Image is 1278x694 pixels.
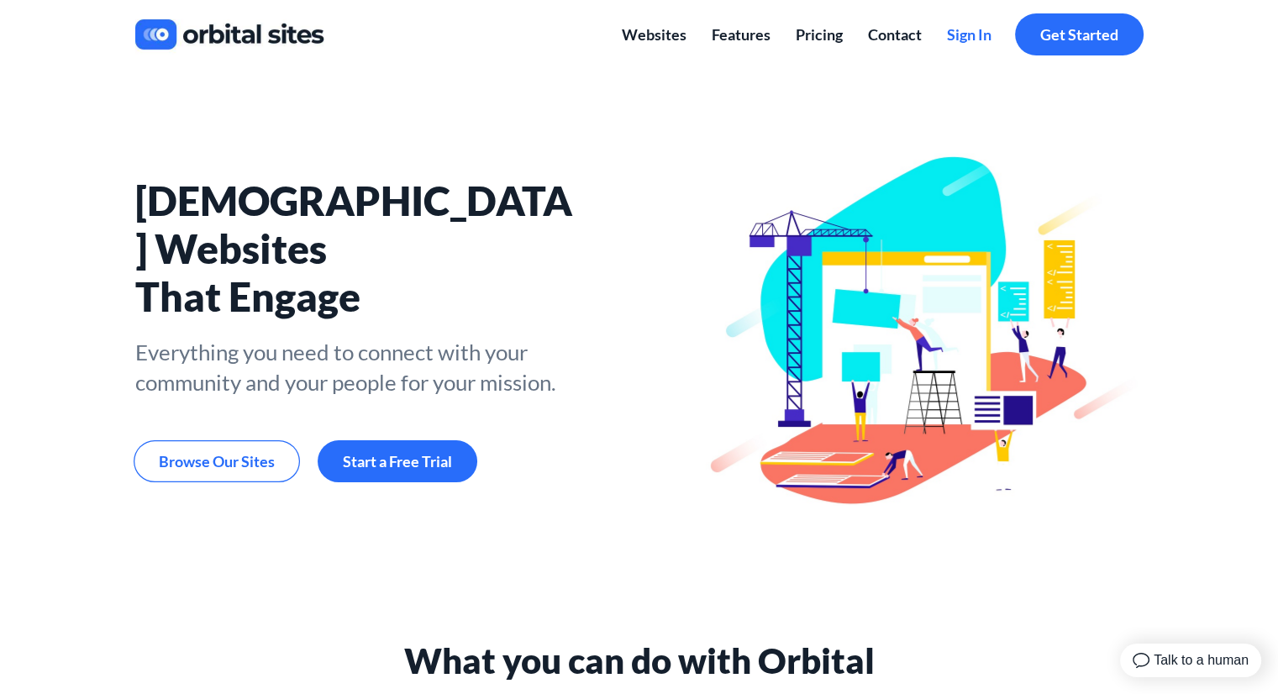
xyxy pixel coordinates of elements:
[855,13,934,56] a: Contact
[796,25,843,44] span: Pricing
[947,25,991,44] span: Sign In
[318,452,477,471] a: Start a Free Trial
[1040,25,1118,44] span: Get Started
[934,13,1004,56] a: Sign In
[134,440,300,483] button: Browse Our Sites
[135,13,324,56] img: a830013a-b469-4526-b329-771b379920ab.jpg
[202,640,1076,682] p: What you can do with Orbital
[135,176,581,320] p: [DEMOGRAPHIC_DATA] Websites That Engage
[665,153,1144,506] img: dad5dc6e-0634-433e-925d-15ac8ec12354.jpg
[1015,13,1144,56] a: Get Started
[609,13,699,56] a: Websites
[712,25,770,44] span: Features
[19,17,160,50] div: Talk to a human
[318,440,477,483] button: Start a Free Trial
[134,452,300,471] a: Browse Our Sites
[135,337,581,398] p: Everything you need to connect with your community and your people for your mission.
[699,13,783,56] a: Features
[622,25,686,44] span: Websites
[783,13,855,56] a: Pricing
[868,25,922,44] span: Contact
